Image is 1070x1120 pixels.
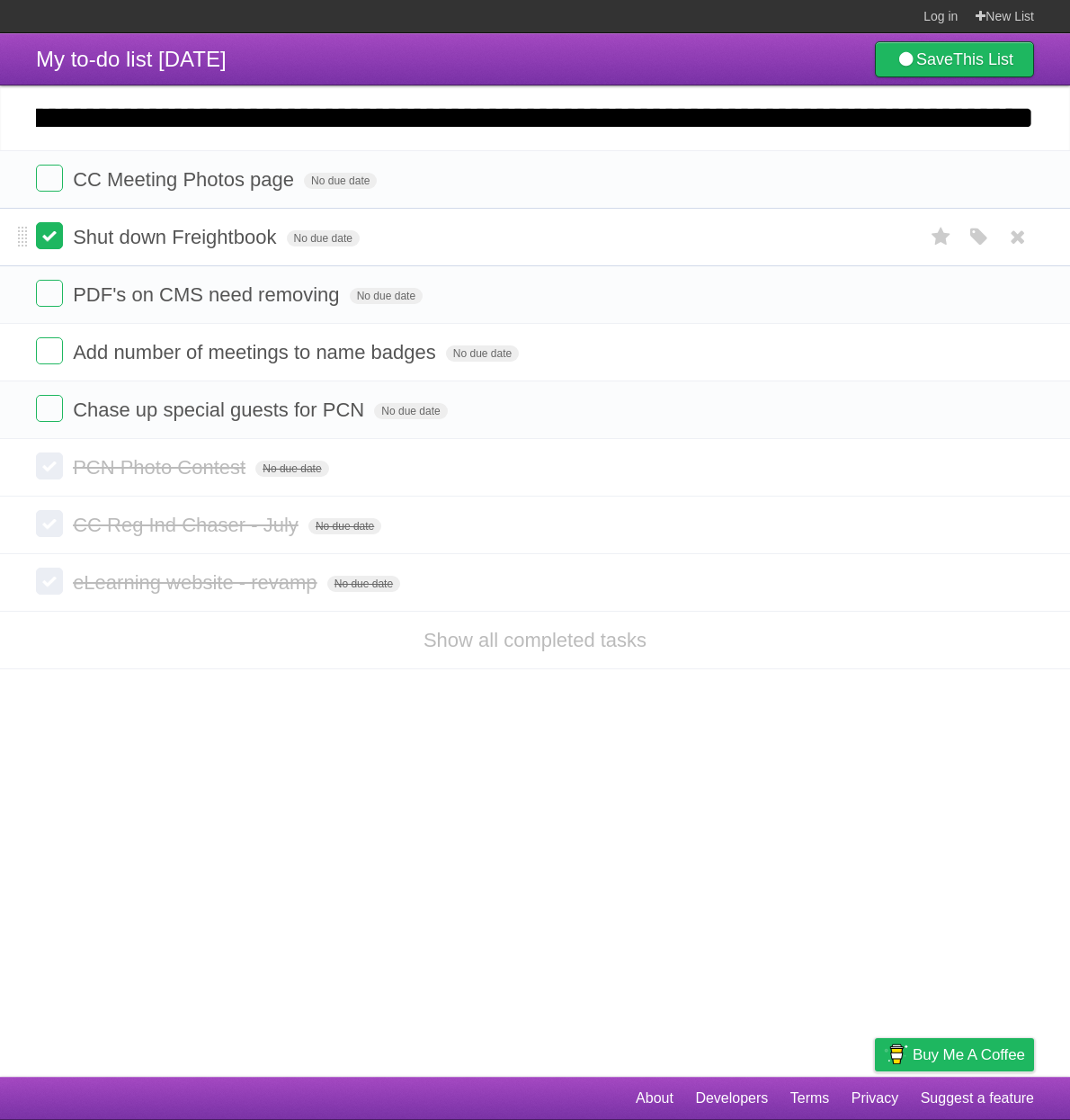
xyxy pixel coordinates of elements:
[73,168,299,191] span: CC Meeting Photos page
[73,571,321,594] span: eLearning website - revamp
[327,576,400,592] span: No due date
[921,1081,1034,1116] a: Suggest a feature
[875,1038,1034,1071] a: Buy me a coffee
[875,41,1034,77] a: SaveThis List
[36,568,63,595] label: Done
[790,1081,830,1116] a: Terms
[36,510,63,537] label: Done
[953,50,1013,68] b: This List
[308,518,381,534] span: No due date
[636,1081,673,1116] a: About
[73,341,441,363] span: Add number of meetings to name badges
[852,1081,898,1116] a: Privacy
[913,1039,1025,1071] span: Buy me a coffee
[73,514,303,536] span: CC Reg Ind Chaser - July
[304,173,377,189] span: No due date
[36,337,63,364] label: Done
[374,403,447,419] span: No due date
[36,452,63,479] label: Done
[36,47,227,71] span: My to-do list [DATE]
[424,629,646,651] a: Show all completed tasks
[36,395,63,422] label: Done
[36,280,63,307] label: Done
[73,399,369,421] span: Chase up special guests for PCN
[350,288,423,304] span: No due date
[924,222,959,252] label: Star task
[287,230,360,246] span: No due date
[36,222,63,249] label: Done
[73,283,343,306] span: PDF's on CMS need removing
[884,1039,908,1070] img: Buy me a coffee
[446,345,519,362] span: No due date
[73,226,281,248] span: Shut down Freightbook
[695,1081,768,1116] a: Developers
[36,165,63,192] label: Done
[73,456,250,479] span: PCN Photo Contest
[255,461,328,477] span: No due date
